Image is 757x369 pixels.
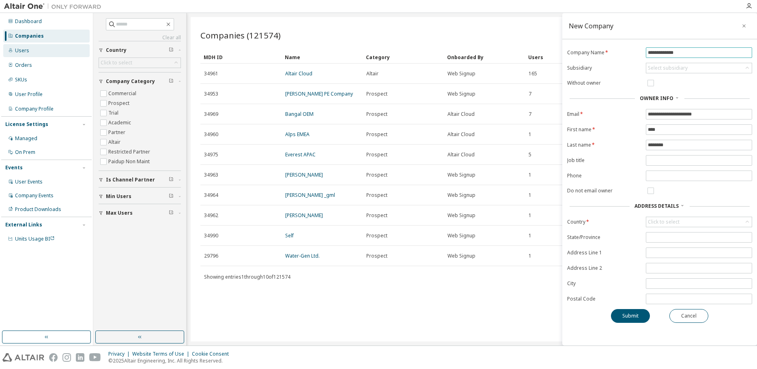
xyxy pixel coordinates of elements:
span: Prospect [366,192,387,198]
span: Prospect [366,212,387,219]
button: Is Channel Partner [99,171,181,189]
span: 29796 [204,253,218,259]
span: Units Usage BI [15,235,55,242]
span: 1 [529,172,531,178]
span: Web Signup [447,70,475,77]
a: Clear all [99,34,181,41]
a: Water-Gen Ltd. [285,252,320,259]
span: 34963 [204,172,218,178]
span: Web Signup [447,253,475,259]
span: Owner Info [640,95,673,102]
div: On Prem [15,149,35,156]
label: Country [567,219,641,225]
label: Prospect [108,98,131,108]
label: Paidup Non Maint [108,157,151,166]
span: Is Channel Partner [106,177,155,183]
span: Web Signup [447,212,475,219]
span: 1 [529,192,531,198]
label: Partner [108,128,127,137]
p: © 2025 Altair Engineering, Inc. All Rights Reserved. [108,357,234,364]
label: Academic [108,118,133,128]
div: Click to select [99,58,181,68]
a: [PERSON_NAME] [285,212,323,219]
span: Clear filter [169,47,174,53]
span: Clear filter [169,210,174,216]
div: Onboarded By [447,51,522,64]
img: facebook.svg [49,353,58,362]
span: 34990 [204,232,218,239]
span: Company Category [106,78,155,85]
div: Events [5,164,23,171]
div: External Links [5,222,42,228]
label: First name [567,126,641,133]
label: Restricted Partner [108,147,152,157]
span: 5 [529,151,531,158]
div: Company Events [15,192,54,199]
div: Select subsidiary [648,65,688,71]
span: 1 [529,232,531,239]
div: Name [285,51,359,64]
span: 7 [529,91,531,97]
div: Managed [15,135,37,142]
a: [PERSON_NAME] _gml [285,192,335,198]
button: Cancel [669,309,708,323]
div: Select subsidiary [646,63,752,73]
span: Min Users [106,193,131,200]
a: [PERSON_NAME] PE Company [285,90,353,97]
span: Web Signup [447,192,475,198]
span: Clear filter [169,177,174,183]
span: Altair Cloud [447,131,475,138]
button: Min Users [99,188,181,205]
span: Clear filter [169,78,174,85]
label: City [567,280,641,287]
div: User Profile [15,91,43,98]
span: 34969 [204,111,218,117]
label: Subsidiary [567,65,641,71]
label: Last name [567,142,641,148]
span: 34961 [204,70,218,77]
div: Dashboard [15,18,42,25]
label: Job title [567,157,641,164]
span: Prospect [366,91,387,97]
label: State/Province [567,234,641,241]
span: Showing entries 1 through 10 of 121574 [204,273,290,280]
span: 165 [529,70,537,77]
img: youtube.svg [89,353,101,362]
span: Prospect [366,253,387,259]
div: Privacy [108,351,132,357]
label: Postal Code [567,296,641,302]
div: Product Downloads [15,206,61,213]
label: Address Line 2 [567,265,641,271]
span: Altair [366,70,378,77]
label: Without owner [567,80,641,86]
span: Max Users [106,210,133,216]
button: Company Category [99,73,181,90]
img: instagram.svg [62,353,71,362]
div: Click to select [101,60,132,66]
button: Country [99,41,181,59]
span: Web Signup [447,232,475,239]
a: Bangal OEM [285,111,314,117]
label: Email [567,111,641,117]
button: Submit [611,309,650,323]
span: Companies (121574) [200,30,281,41]
div: Click to select [646,217,752,227]
span: 34960 [204,131,218,138]
div: SKUs [15,77,27,83]
div: Website Terms of Use [132,351,192,357]
span: 7 [529,111,531,117]
span: 34953 [204,91,218,97]
span: 1 [529,253,531,259]
div: New Company [569,23,613,29]
a: Alps EMEA [285,131,310,138]
span: 34975 [204,151,218,158]
button: Max Users [99,204,181,222]
span: 34964 [204,192,218,198]
span: Web Signup [447,172,475,178]
div: Category [366,51,441,64]
span: Prospect [366,232,387,239]
label: Trial [108,108,120,118]
span: Prospect [366,151,387,158]
a: Self [285,232,294,239]
span: Altair Cloud [447,111,475,117]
